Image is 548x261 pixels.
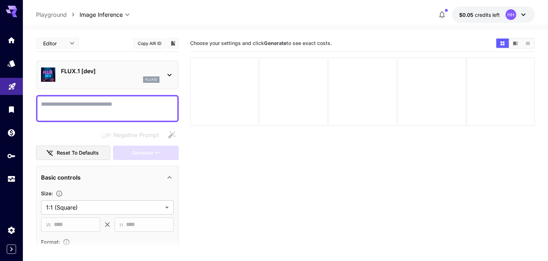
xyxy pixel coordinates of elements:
span: $0.05 [459,12,475,18]
span: 1:1 (Square) [46,203,162,212]
span: Negative Prompt [113,131,159,139]
div: HH [506,9,516,20]
p: flux1d [145,77,157,82]
button: $0.05HH [452,6,535,23]
span: Size : [41,190,53,196]
div: Basic controls [41,169,174,186]
p: Basic controls [41,173,81,182]
span: Choose your settings and click to see exact costs. [190,40,332,46]
button: Choose the file format for the output image. [60,239,73,246]
p: FLUX.1 [dev] [61,67,159,75]
span: H [120,221,123,229]
span: Negative prompts are not compatible with the selected model. [99,130,164,139]
div: Settings [7,226,16,235]
span: credits left [475,12,500,18]
button: Adjust the dimensions of the generated image by specifying its width and height in pixels, or sel... [53,190,66,197]
button: Copy AIR ID [133,38,166,49]
div: $0.05 [459,11,500,19]
button: Show media in grid view [496,39,509,48]
button: Show media in list view [522,39,534,48]
a: Playground [36,10,67,19]
div: Show media in grid viewShow media in video viewShow media in list view [496,38,535,49]
button: Expand sidebar [7,245,16,254]
nav: breadcrumb [36,10,80,19]
iframe: Chat Widget [512,227,548,261]
div: Library [7,105,16,114]
div: API Keys [7,151,16,160]
div: FLUX.1 [dev]flux1d [41,64,174,86]
div: Usage [7,175,16,184]
button: Add to library [170,39,176,47]
span: W [46,221,51,229]
b: Generate [264,40,286,46]
div: Models [7,59,16,68]
div: Playground [8,80,16,89]
div: Home [7,36,16,45]
span: Image Inference [80,10,123,19]
div: Wallet [7,128,16,137]
button: Show media in video view [509,39,522,48]
button: Reset to defaults [36,146,110,160]
span: Editor [43,40,65,47]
